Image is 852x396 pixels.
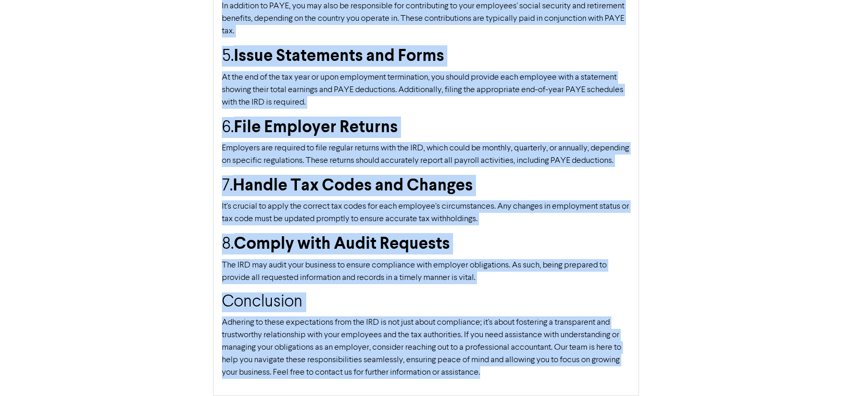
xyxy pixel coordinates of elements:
[222,175,630,196] h2: 7.
[222,316,630,379] p: Adhering to these expectations from the IRD is not just about compliance; it's about fostering a ...
[234,233,450,254] strong: Comply with Audit Requests
[222,234,630,254] h2: 8.
[233,175,473,196] strong: Handle Tax Codes and Changes
[222,46,630,67] h2: 5.
[222,200,630,225] p: It's crucial to apply the correct tax codes for each employee's circumstances. Any changes in emp...
[222,117,630,138] h2: 6.
[222,292,630,312] h2: Conclusion
[222,142,630,167] p: Employers are required to file regular returns with the IRD, which could be monthly, quarterly, o...
[234,45,444,66] strong: Issue Statements and Forms
[234,117,398,137] strong: File Employer Returns
[222,259,630,284] p: The IRD may audit your business to ensure compliance with employer obligations. As such, being pr...
[800,346,852,396] iframe: Chat Widget
[222,71,630,109] p: At the end of the tax year or upon employment termination, you should provide each employee with ...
